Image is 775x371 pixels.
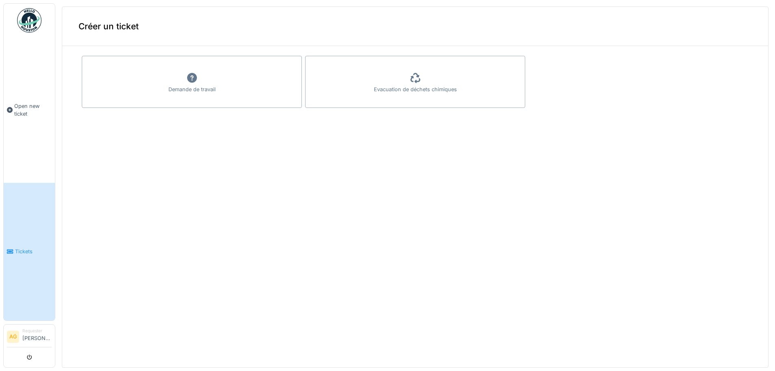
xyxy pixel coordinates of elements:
span: Open new ticket [14,102,52,118]
a: Tickets [4,183,55,321]
div: Evacuation de déchets chimiques [374,86,457,93]
li: [PERSON_NAME] [22,328,52,345]
span: Tickets [15,248,52,255]
a: AG Requester[PERSON_NAME] [7,328,52,347]
div: Demande de travail [168,86,216,93]
a: Open new ticket [4,37,55,183]
img: Badge_color-CXgf-gQk.svg [17,8,41,33]
div: Requester [22,328,52,334]
div: Créer un ticket [62,7,768,46]
li: AG [7,331,19,343]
